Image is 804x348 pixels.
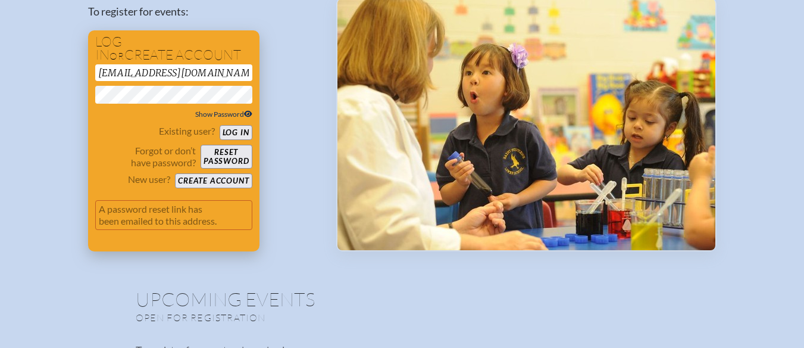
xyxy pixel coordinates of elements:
[136,312,450,324] p: Open for registration
[136,290,669,309] h1: Upcoming Events
[159,125,215,137] p: Existing user?
[220,125,252,140] button: Log in
[95,200,252,230] p: A password reset link has been emailed to this address.
[128,173,170,185] p: New user?
[88,4,317,20] p: To register for events:
[195,110,252,119] span: Show Password
[175,173,252,188] button: Create account
[95,35,252,62] h1: Log in create account
[110,50,124,62] span: or
[95,64,252,81] input: Email
[95,145,196,169] p: Forgot or don’t have password?
[201,145,252,169] button: Resetpassword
